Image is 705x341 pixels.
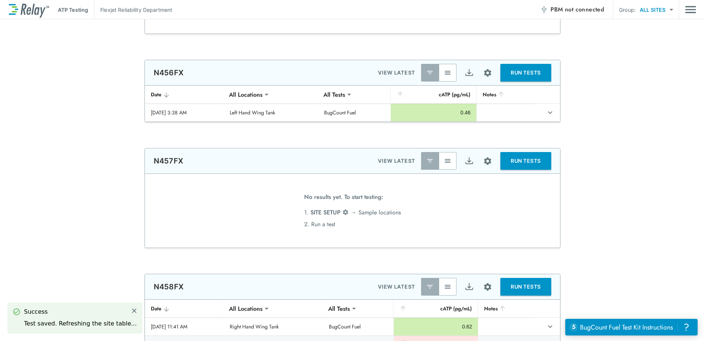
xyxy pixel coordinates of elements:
[483,156,492,166] img: Settings Icon
[540,6,548,13] img: Offline Icon
[224,318,323,335] td: Right Hand Wing Tank
[400,323,472,330] div: 0.62
[378,68,415,77] p: VIEW LATEST
[145,300,224,318] th: Date
[145,86,224,104] th: Date
[426,283,434,290] img: Latest
[323,318,394,335] td: BugCount Fuel
[537,2,607,17] button: PBM not connected
[551,4,604,15] span: PBM
[500,152,551,170] button: RUN TESTS
[465,282,474,292] img: Export Icon
[483,282,492,292] img: Settings Icon
[154,282,184,291] p: N458FX
[131,307,138,314] img: Close Icon
[342,209,349,216] img: Settings Icon
[9,2,49,18] img: LuminUltra Relay
[478,277,497,297] button: Site setup
[318,104,390,121] td: BugCount Fuel
[460,64,478,82] button: Export
[460,152,478,170] button: Export
[378,156,415,165] p: VIEW LATEST
[396,90,470,99] div: cATP (pg/mL)
[565,319,698,335] iframe: Resource center
[619,6,636,14] p: Group:
[426,157,434,165] img: Latest
[304,191,383,207] span: No results yet. To start testing:
[460,278,478,296] button: Export
[154,156,183,165] p: N457FX
[685,3,696,17] img: Drawer Icon
[151,323,218,330] div: [DATE] 11:41 AM
[465,156,474,166] img: Export Icon
[483,68,492,77] img: Settings Icon
[24,307,137,316] div: Success
[318,87,350,102] div: All Tests
[24,319,137,328] div: Test saved. Refreshing the site table...
[304,207,401,218] li: 1. → Sample locations
[154,68,184,77] p: N456FX
[151,109,218,116] div: [DATE] 3:38 AM
[544,320,556,333] button: expand row
[100,6,172,14] p: Flexjet Reliability Department
[58,6,88,14] p: ATP Testing
[444,69,451,76] img: View All
[224,301,268,316] div: All Locations
[444,283,451,290] img: View All
[145,86,560,122] table: sticky table
[444,157,451,165] img: View All
[544,106,556,119] button: expand row
[565,5,604,14] span: not connected
[465,68,474,77] img: Export Icon
[304,218,401,230] li: 2. Run a test
[478,63,497,83] button: Site setup
[397,109,470,116] div: 0.46
[224,87,268,102] div: All Locations
[500,278,551,296] button: RUN TESTS
[426,69,434,76] img: Latest
[484,304,528,313] div: Notes
[323,301,355,316] div: All Tests
[685,3,696,17] button: Main menu
[378,282,415,291] p: VIEW LATEST
[399,304,472,313] div: cATP (pg/mL)
[478,151,497,171] button: Site setup
[483,90,527,99] div: Notes
[13,308,20,316] img: Success
[224,104,319,121] td: Left Hand Wing Tank
[500,64,551,82] button: RUN TESTS
[310,208,340,217] span: SITE SETUP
